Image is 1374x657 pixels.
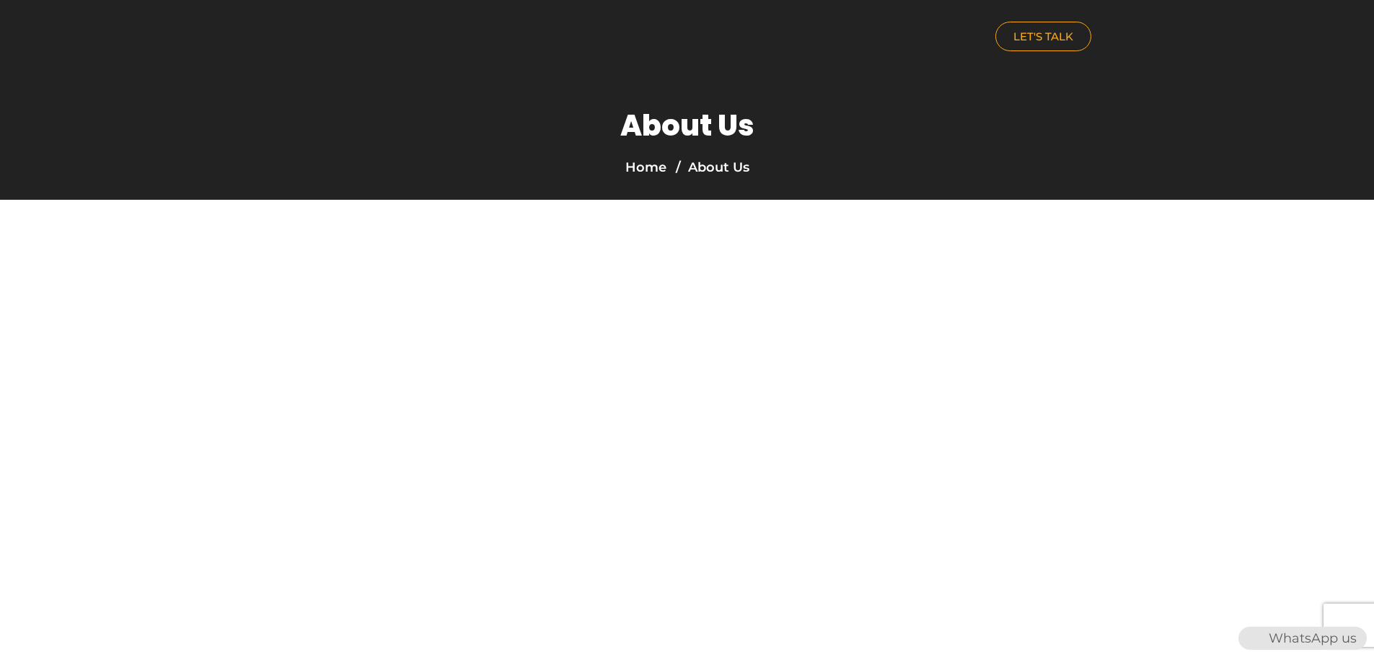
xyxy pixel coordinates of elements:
[175,7,680,70] a: nuance-qatar_logo
[672,157,749,177] li: About Us
[1240,627,1263,650] img: WhatsApp
[1238,630,1367,646] a: WhatsAppWhatsApp us
[1238,627,1367,650] div: WhatsApp us
[995,22,1091,51] a: LET'S TALK
[625,159,666,175] a: Home
[1013,31,1073,42] span: LET'S TALK
[620,108,754,143] h1: About Us
[175,7,296,70] img: nuance-qatar_logo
